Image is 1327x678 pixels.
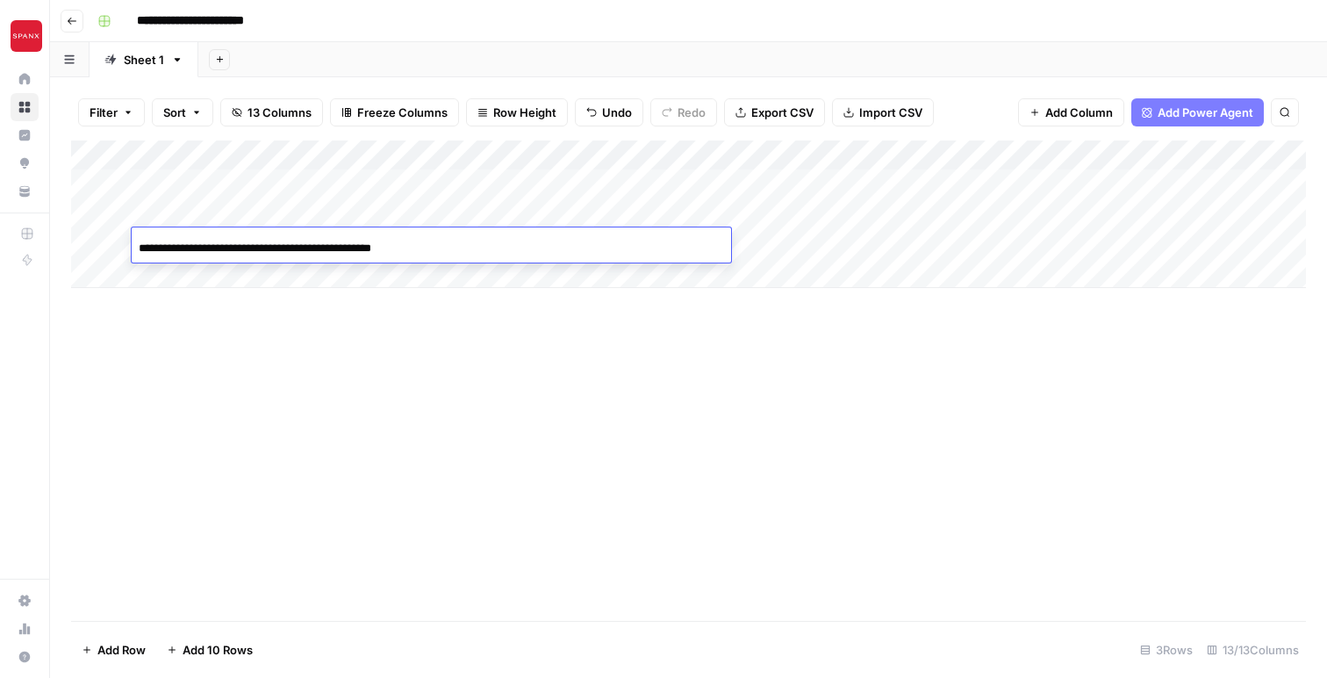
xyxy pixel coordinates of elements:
span: Filter [90,104,118,121]
span: 13 Columns [247,104,312,121]
button: Freeze Columns [330,98,459,126]
span: Row Height [493,104,556,121]
button: Export CSV [724,98,825,126]
span: Sort [163,104,186,121]
span: Add Column [1045,104,1113,121]
span: Redo [678,104,706,121]
div: 13/13 Columns [1200,636,1306,664]
a: Browse [11,93,39,121]
img: Spanx Logo [11,20,42,52]
a: Opportunities [11,149,39,177]
a: Your Data [11,177,39,206]
button: 13 Columns [220,98,323,126]
div: Sheet 1 [124,51,164,69]
span: Undo [602,104,632,121]
a: Usage [11,615,39,643]
button: Add 10 Rows [156,636,263,664]
a: Sheet 1 [90,42,198,77]
button: Add Row [71,636,156,664]
span: Export CSV [751,104,814,121]
span: Import CSV [859,104,922,121]
button: Import CSV [832,98,934,126]
a: Home [11,65,39,93]
button: Redo [650,98,717,126]
span: Add Power Agent [1158,104,1253,121]
button: Add Power Agent [1131,98,1264,126]
button: Workspace: Spanx [11,14,39,58]
span: Freeze Columns [357,104,448,121]
span: Add 10 Rows [183,641,253,659]
a: Settings [11,587,39,615]
div: 3 Rows [1133,636,1200,664]
button: Add Column [1018,98,1124,126]
span: Add Row [97,641,146,659]
button: Row Height [466,98,568,126]
button: Sort [152,98,213,126]
button: Undo [575,98,643,126]
button: Filter [78,98,145,126]
button: Help + Support [11,643,39,671]
a: Insights [11,121,39,149]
